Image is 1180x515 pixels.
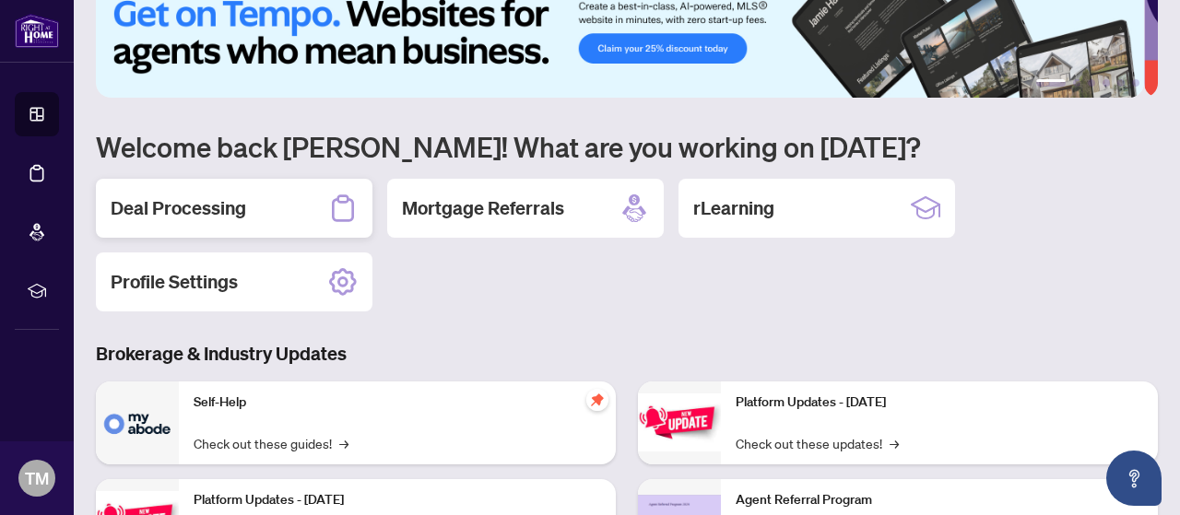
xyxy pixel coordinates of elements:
[194,392,601,413] p: Self-Help
[736,490,1143,510] p: Agent Referral Program
[736,392,1143,413] p: Platform Updates - [DATE]
[890,433,899,453] span: →
[339,433,348,453] span: →
[96,129,1158,164] h1: Welcome back [PERSON_NAME]! What are you working on [DATE]?
[693,195,774,221] h2: rLearning
[1106,451,1162,506] button: Open asap
[638,393,721,451] img: Platform Updates - June 23, 2025
[1103,79,1110,87] button: 4
[194,433,348,453] a: Check out these guides!→
[1117,79,1125,87] button: 5
[1036,79,1066,87] button: 1
[25,465,49,491] span: TM
[736,433,899,453] a: Check out these updates!→
[1132,79,1139,87] button: 6
[1073,79,1080,87] button: 2
[402,195,564,221] h2: Mortgage Referrals
[15,14,59,48] img: logo
[1088,79,1095,87] button: 3
[111,269,238,295] h2: Profile Settings
[194,490,601,510] p: Platform Updates - [DATE]
[586,389,608,411] span: pushpin
[96,381,179,464] img: Self-Help
[96,341,1158,367] h3: Brokerage & Industry Updates
[111,195,246,221] h2: Deal Processing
